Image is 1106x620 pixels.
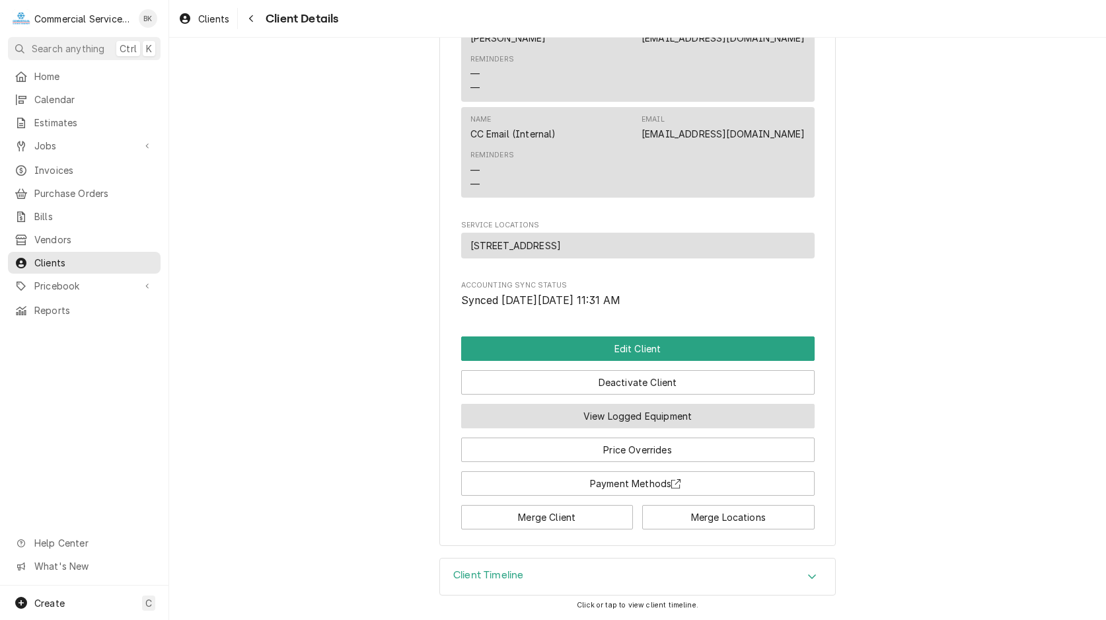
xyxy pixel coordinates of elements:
div: — [470,177,480,191]
a: Bills [8,206,161,227]
div: Accounting Sync Status [461,280,815,309]
span: K [146,42,152,56]
span: Clients [34,256,154,270]
div: Button Group Row [461,496,815,529]
div: Reminders [470,150,514,190]
a: Clients [8,252,161,274]
div: — [470,81,480,95]
a: Calendar [8,89,161,110]
div: Email [642,114,805,141]
div: CC Email (Internal) [470,127,556,141]
div: C [12,9,30,28]
span: What's New [34,559,153,573]
span: Client Details [262,10,338,28]
div: Brian Key's Avatar [139,9,157,28]
a: Estimates [8,112,161,134]
a: Go to What's New [8,555,161,577]
div: Button Group Row [461,361,815,395]
div: Button Group Row [461,428,815,462]
span: Home [34,69,154,83]
div: Name [470,114,556,141]
h3: Client Timeline [453,569,523,582]
span: Purchase Orders [34,186,154,200]
span: Service Locations [461,220,815,231]
button: Search anythingCtrlK [8,37,161,60]
div: Client Timeline [439,558,836,596]
a: Go to Jobs [8,135,161,157]
div: Contact [461,107,815,198]
div: Commercial Service Co. [34,12,131,26]
span: Synced [DATE][DATE] 11:31 AM [461,294,620,307]
div: Name [470,114,492,125]
div: Commercial Service Co.'s Avatar [12,9,30,28]
a: Clients [173,8,235,30]
span: Calendar [34,93,154,106]
a: Invoices [8,159,161,181]
div: Button Group [461,336,815,529]
span: Help Center [34,536,153,550]
a: Go to Pricebook [8,275,161,297]
div: Contact [461,11,815,102]
button: Accordion Details Expand Trigger [440,559,835,596]
a: [EMAIL_ADDRESS][DOMAIN_NAME] [642,32,805,44]
span: Estimates [34,116,154,130]
span: Bills [34,210,154,223]
button: View Logged Equipment [461,404,815,428]
button: Navigate back [240,8,262,29]
span: Accounting Sync Status [461,280,815,291]
span: Pricebook [34,279,134,293]
span: Click or tap to view client timeline. [577,601,698,609]
span: Create [34,598,65,609]
span: Reports [34,303,154,317]
a: Reports [8,299,161,321]
span: Invoices [34,163,154,177]
div: Service Location [461,233,815,258]
a: Go to Help Center [8,532,161,554]
div: Button Group Row [461,395,815,428]
span: Search anything [32,42,104,56]
button: Merge Client [461,505,634,529]
div: Service Locations [461,220,815,264]
div: — [470,67,480,81]
a: Vendors [8,229,161,251]
div: — [470,163,480,177]
div: Accordion Header [440,559,835,596]
span: [STREET_ADDRESS] [470,239,562,252]
div: Reminders [470,150,514,161]
div: Button Group Row [461,336,815,361]
span: Jobs [34,139,134,153]
div: Button Group Row [461,462,815,496]
button: Edit Client [461,336,815,361]
div: Email [642,114,665,125]
span: Vendors [34,233,154,247]
div: Reminders [470,54,514,95]
div: Service Locations List [461,233,815,264]
button: Deactivate Client [461,370,815,395]
div: Reminders [470,54,514,65]
a: Home [8,65,161,87]
button: Payment Methods [461,471,815,496]
button: Price Overrides [461,438,815,462]
div: [PERSON_NAME] [470,31,546,45]
div: BK [139,9,157,28]
span: C [145,596,152,610]
a: Purchase Orders [8,182,161,204]
button: Merge Locations [642,505,815,529]
a: [EMAIL_ADDRESS][DOMAIN_NAME] [642,128,805,139]
span: Accounting Sync Status [461,293,815,309]
span: Clients [198,12,229,26]
span: Ctrl [120,42,137,56]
